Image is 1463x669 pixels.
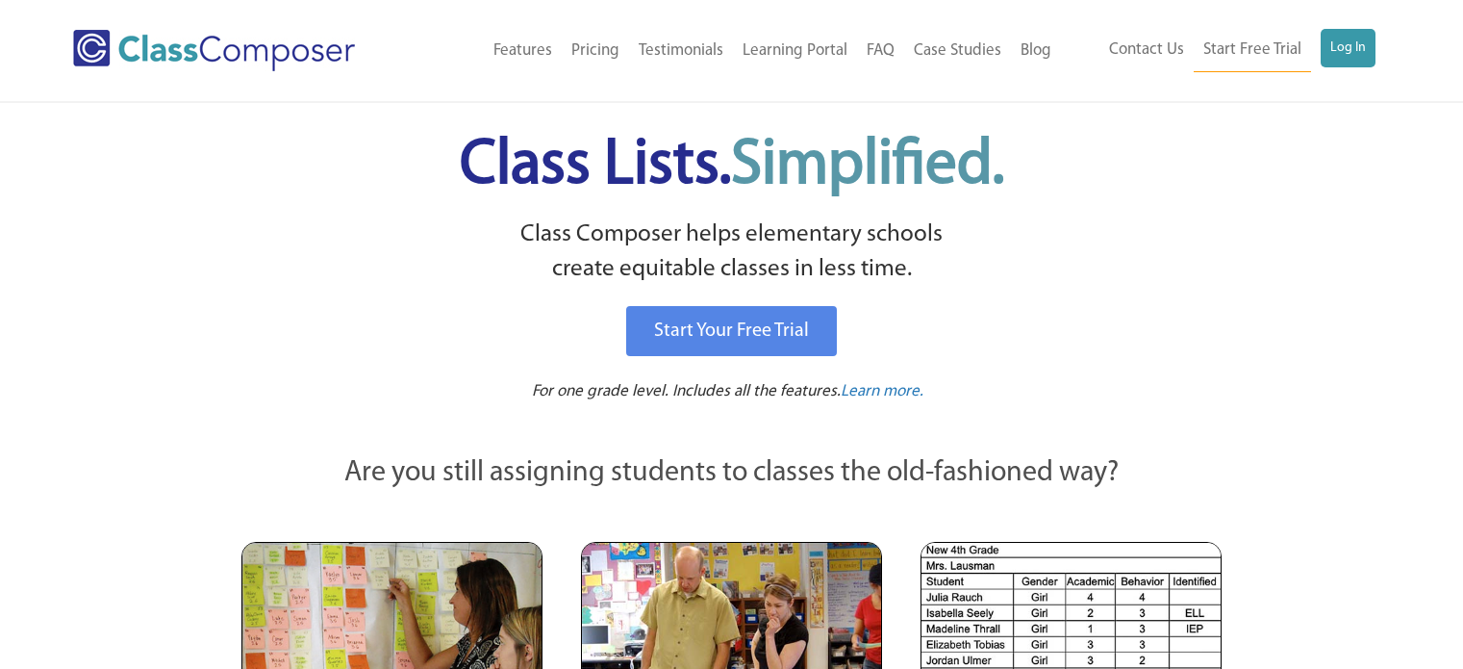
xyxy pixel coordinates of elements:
a: Features [484,30,562,72]
span: Start Your Free Trial [654,322,809,341]
nav: Header Menu [1061,29,1375,72]
a: Log In [1321,29,1375,67]
img: Class Composer [73,30,355,71]
span: Simplified. [731,135,1004,197]
p: Are you still assigning students to classes the old-fashioned way? [241,452,1223,495]
a: Blog [1011,30,1061,72]
a: Start Free Trial [1194,29,1311,72]
a: Learning Portal [733,30,857,72]
a: Testimonials [629,30,733,72]
a: FAQ [857,30,904,72]
span: Learn more. [841,383,923,399]
nav: Header Menu [416,30,1060,72]
span: Class Lists. [460,135,1004,197]
span: For one grade level. Includes all the features. [532,383,841,399]
a: Start Your Free Trial [626,306,837,356]
a: Contact Us [1099,29,1194,71]
a: Case Studies [904,30,1011,72]
a: Pricing [562,30,629,72]
p: Class Composer helps elementary schools create equitable classes in less time. [239,218,1225,288]
a: Learn more. [841,380,923,404]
